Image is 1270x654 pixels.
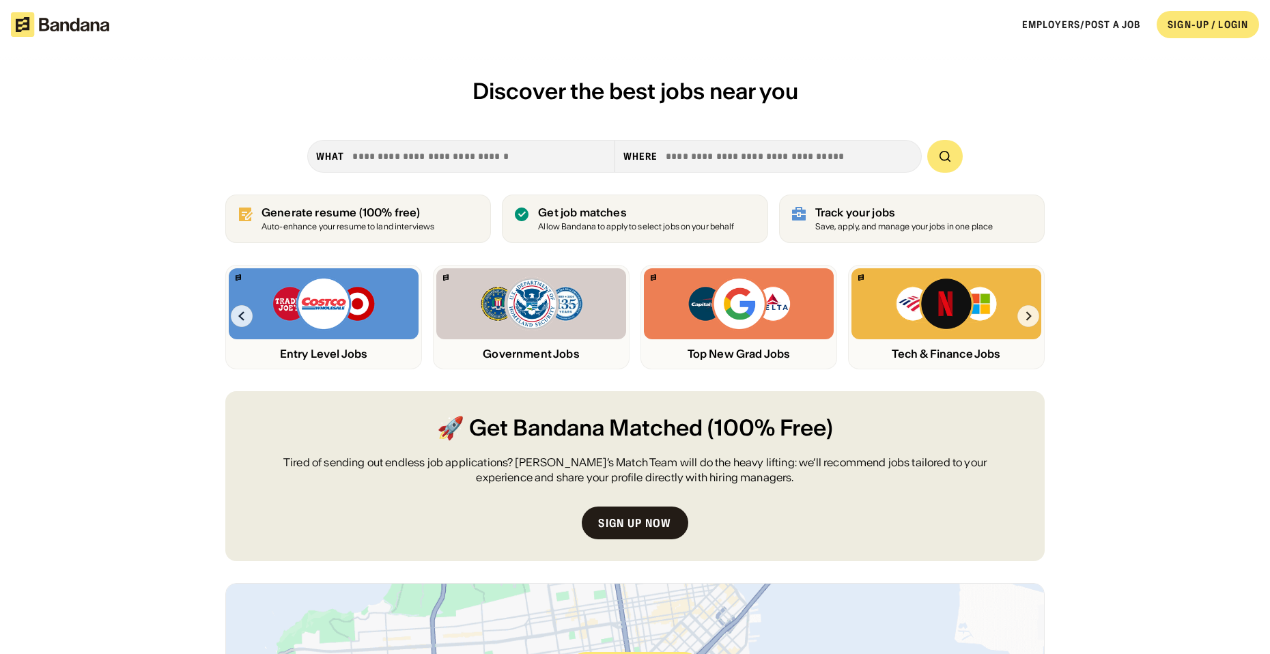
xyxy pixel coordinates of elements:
[640,265,837,369] a: Bandana logoCapital One, Google, Delta logosTop New Grad Jobs
[895,276,998,331] img: Bank of America, Netflix, Microsoft logos
[848,265,1045,369] a: Bandana logoBank of America, Netflix, Microsoft logosTech & Finance Jobs
[258,455,1012,485] div: Tired of sending out endless job applications? [PERSON_NAME]’s Match Team will do the heavy lifti...
[1022,18,1140,31] a: Employers/Post a job
[582,507,688,539] a: Sign up now
[623,150,658,162] div: Where
[359,205,421,219] span: (100% free)
[502,195,767,243] a: Get job matches Allow Bandana to apply to select jobs on your behalf
[11,12,109,37] img: Bandana logotype
[433,265,630,369] a: Bandana logoFBI, DHS, MWRD logosGovernment Jobs
[538,206,734,219] div: Get job matches
[472,77,798,105] span: Discover the best jobs near you
[479,276,583,331] img: FBI, DHS, MWRD logos
[437,413,703,444] span: 🚀 Get Bandana Matched
[1017,305,1039,327] img: Right Arrow
[262,206,434,219] div: Generate resume
[443,274,449,281] img: Bandana logo
[1168,18,1248,31] div: SIGN-UP / LOGIN
[707,413,833,444] span: (100% Free)
[272,276,376,331] img: Trader Joe’s, Costco, Target logos
[687,276,791,331] img: Capital One, Google, Delta logos
[225,195,491,243] a: Generate resume (100% free)Auto-enhance your resume to land interviews
[815,223,993,231] div: Save, apply, and manage your jobs in one place
[779,195,1045,243] a: Track your jobs Save, apply, and manage your jobs in one place
[538,223,734,231] div: Allow Bandana to apply to select jobs on your behalf
[644,347,834,360] div: Top New Grad Jobs
[436,347,626,360] div: Government Jobs
[229,347,419,360] div: Entry Level Jobs
[236,274,241,281] img: Bandana logo
[858,274,864,281] img: Bandana logo
[651,274,656,281] img: Bandana logo
[262,223,434,231] div: Auto-enhance your resume to land interviews
[316,150,344,162] div: what
[231,305,253,327] img: Left Arrow
[598,517,671,528] div: Sign up now
[225,265,422,369] a: Bandana logoTrader Joe’s, Costco, Target logosEntry Level Jobs
[815,206,993,219] div: Track your jobs
[851,347,1041,360] div: Tech & Finance Jobs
